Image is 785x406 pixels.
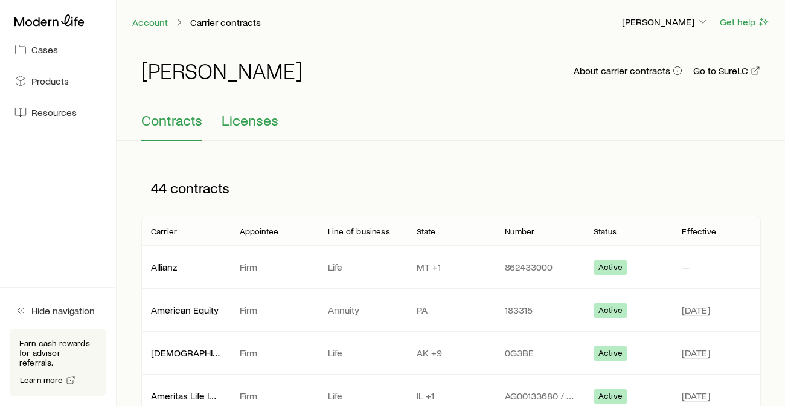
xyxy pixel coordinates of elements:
[10,329,106,396] div: Earn cash rewards for advisor referrals.Learn more
[417,390,486,402] p: IL +1
[19,338,97,367] p: Earn cash rewards for advisor referrals.
[240,390,309,402] p: Firm
[622,16,709,28] p: [PERSON_NAME]
[505,261,574,273] p: 862433000
[598,391,623,404] span: Active
[10,99,106,126] a: Resources
[328,261,397,273] p: Life
[505,390,574,402] p: AG00133680 / EN00008274 (see notes)
[417,304,486,316] p: PA
[190,16,261,28] p: Carrier contracts
[505,347,574,359] p: 0G3BE
[328,390,397,402] p: Life
[222,112,278,129] span: Licenses
[240,261,309,273] p: Firm
[505,227,534,236] p: Number
[719,15,771,29] button: Get help
[240,347,309,359] p: Firm
[10,36,106,63] a: Cases
[151,347,220,359] p: [DEMOGRAPHIC_DATA] General
[31,106,77,118] span: Resources
[682,347,710,359] span: [DATE]
[141,59,303,83] h1: [PERSON_NAME]
[240,304,309,316] p: Firm
[598,305,623,318] span: Active
[682,227,716,236] p: Effective
[328,347,397,359] p: Life
[151,390,220,402] p: Ameritas Life Insurance Corp. (Ameritas)
[328,227,390,236] p: Line of business
[141,112,761,141] div: Contracting sub-page tabs
[141,112,202,129] span: Contracts
[170,179,229,196] span: contracts
[594,227,617,236] p: Status
[10,68,106,94] a: Products
[132,17,168,28] a: Account
[151,227,177,236] p: Carrier
[31,43,58,56] span: Cases
[10,297,106,324] button: Hide navigation
[682,304,710,316] span: [DATE]
[693,65,761,77] a: Go to SureLC
[417,227,436,236] p: State
[417,261,486,273] p: MT +1
[240,227,278,236] p: Appointee
[328,304,397,316] p: Annuity
[31,304,95,317] span: Hide navigation
[621,15,710,30] button: [PERSON_NAME]
[682,261,751,273] p: —
[151,304,220,316] p: American Equity
[682,390,710,402] span: [DATE]
[573,65,683,77] button: About carrier contracts
[20,376,63,384] span: Learn more
[417,347,486,359] p: AK +9
[598,262,623,275] span: Active
[505,304,574,316] p: 183315
[151,179,167,196] span: 44
[151,261,220,273] p: Allianz
[31,75,69,87] span: Products
[598,348,623,361] span: Active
